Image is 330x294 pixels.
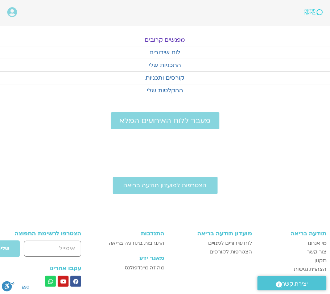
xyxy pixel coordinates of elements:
[259,256,326,265] a: תקנון
[259,265,326,274] a: הצהרת נגישות
[282,279,308,289] span: יצירת קשר
[125,264,164,272] span: מה זה מיינדפולנס
[101,239,164,248] a: התנדבות בתודעה בריאה
[172,248,252,256] a: הצטרפות לקורסים
[294,265,326,274] span: הצהרת נגישות
[101,255,164,261] h3: מאגר ידע
[120,117,211,125] span: מעבר ללוח האירועים המלא
[210,248,252,256] span: הצטרפות לקורסים
[4,230,81,237] h3: הצטרפו לרשימת התפוצה
[314,256,326,265] span: תקנון
[307,248,326,256] span: צור קשר
[259,248,326,256] a: צור קשר
[4,240,81,261] form: טופס חדש
[172,230,252,237] h3: מועדון תודעה בריאה
[259,230,326,237] h3: תודעה בריאה
[101,264,164,272] a: מה זה מיינדפולנס
[259,239,326,248] a: מי אנחנו
[113,177,218,194] a: הצטרפות למועדון תודעה בריאה
[172,239,252,248] a: לוח שידורים למנויים
[101,230,164,237] h3: התנדבות
[24,241,81,256] input: אימייל
[208,239,252,248] span: לוח שידורים למנויים
[111,112,219,129] a: מעבר ללוח האירועים המלא
[124,182,207,189] span: הצטרפות למועדון תודעה בריאה
[4,265,81,272] h3: עקבו אחרינו
[109,239,164,248] span: התנדבות בתודעה בריאה
[257,276,326,290] a: יצירת קשר
[308,239,326,248] span: מי אנחנו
